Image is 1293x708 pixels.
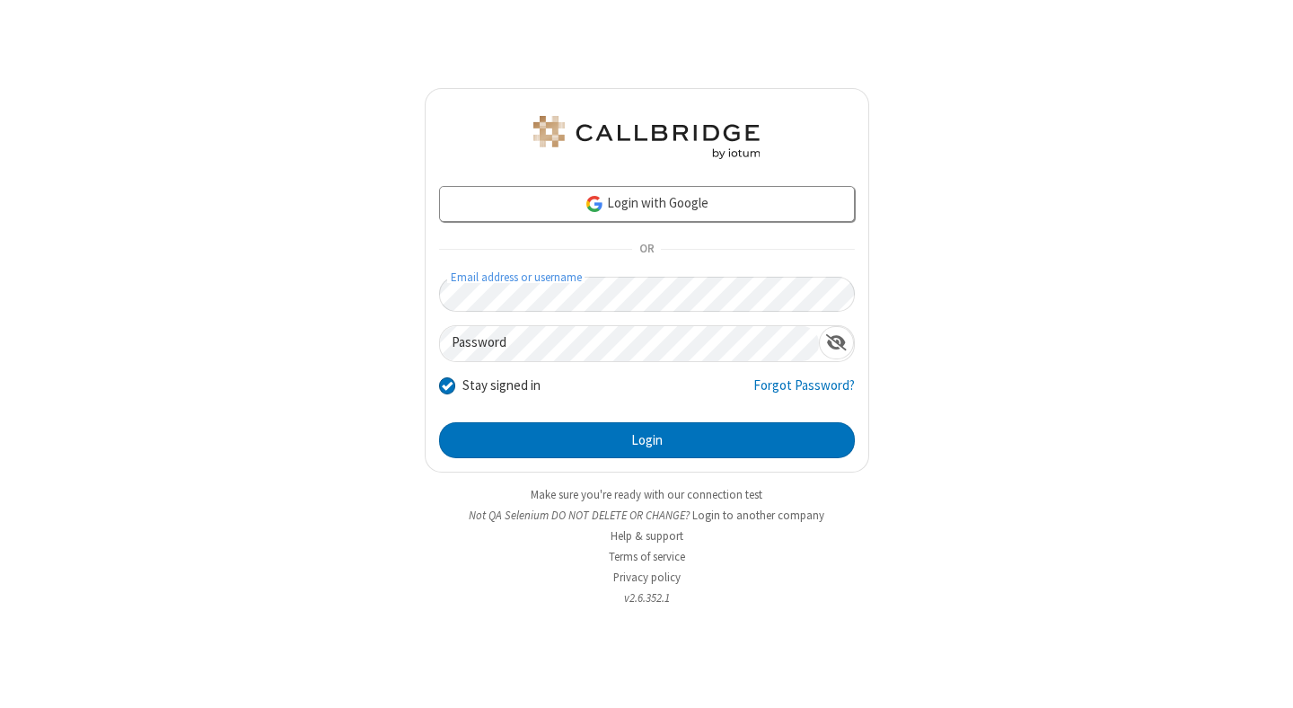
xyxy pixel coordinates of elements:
[819,326,854,359] div: Show password
[462,376,541,396] label: Stay signed in
[439,186,855,222] a: Login with Google
[613,570,681,585] a: Privacy policy
[439,422,855,458] button: Login
[1248,661,1280,695] iframe: Chat
[692,507,824,524] button: Login to another company
[440,326,819,361] input: Password
[425,507,869,524] li: Not QA Selenium DO NOT DELETE OR CHANGE?
[632,237,661,262] span: OR
[531,487,762,502] a: Make sure you're ready with our connection test
[530,116,763,159] img: QA Selenium DO NOT DELETE OR CHANGE
[585,194,604,214] img: google-icon.png
[609,549,685,564] a: Terms of service
[439,277,855,312] input: Email address or username
[753,376,855,410] a: Forgot Password?
[425,589,869,606] li: v2.6.352.1
[611,528,683,544] a: Help & support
